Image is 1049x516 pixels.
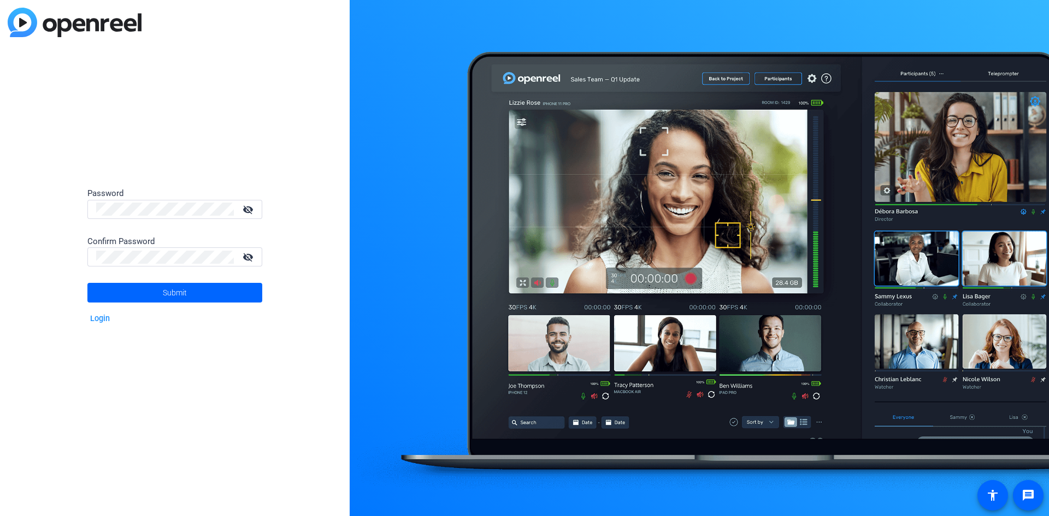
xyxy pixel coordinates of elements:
[87,188,123,198] span: Password
[236,201,262,217] mat-icon: visibility_off
[1022,489,1035,502] mat-icon: message
[986,489,999,502] mat-icon: accessibility
[236,249,262,265] mat-icon: visibility_off
[90,314,110,323] a: Login
[87,283,262,303] button: Submit
[87,236,155,246] span: Confirm Password
[163,279,187,306] span: Submit
[8,8,142,37] img: blue-gradient.svg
